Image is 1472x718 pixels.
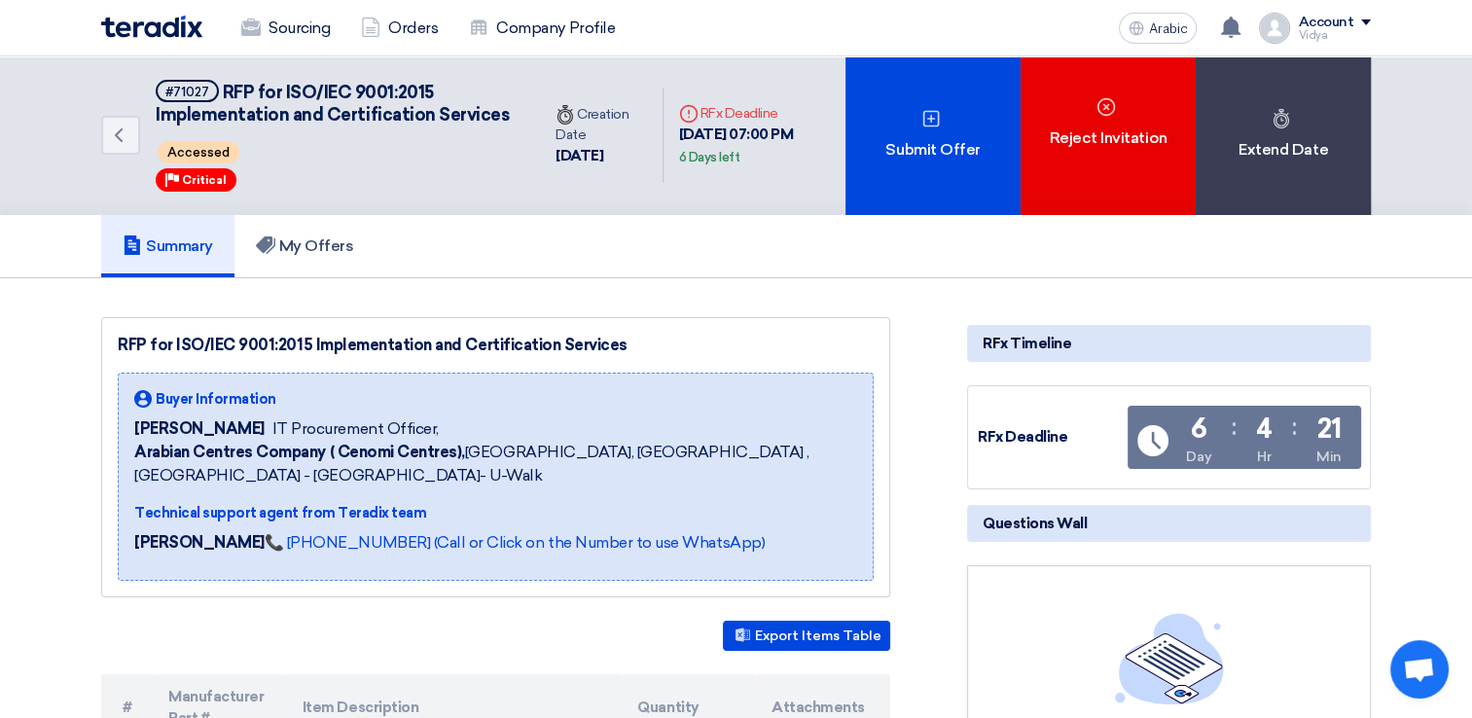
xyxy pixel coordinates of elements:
[983,515,1087,532] font: Questions Wall
[496,17,615,40] font: Company Profile
[269,17,330,40] font: Sourcing
[1292,410,1297,445] div: :
[1259,13,1290,44] img: profile_test.png
[679,148,740,167] div: 6 Days left
[1298,30,1371,41] div: Vidya
[279,236,354,255] font: My Offers
[556,106,628,143] font: Creation Date
[345,7,453,50] a: Orders
[1191,415,1207,443] div: 6
[1316,447,1342,467] div: Min
[182,173,227,187] span: Critical
[679,126,794,143] font: [DATE] 07:00 PM
[885,138,980,162] font: Submit Offer
[755,628,881,644] font: Export Items Table
[1257,447,1271,467] div: Hr
[1186,447,1211,467] div: Day
[388,17,438,40] font: Orders
[146,236,213,255] font: Summary
[158,141,239,163] span: Accessed
[134,417,265,441] span: [PERSON_NAME]
[1148,22,1187,36] span: Arabic
[272,417,439,441] span: IT Procurement Officer,
[1316,415,1341,443] div: 21
[1119,13,1197,44] button: Arabic
[1239,138,1328,162] font: Extend Date
[134,503,857,523] div: Technical support agent from Teradix team
[156,389,276,410] span: Buyer Information
[101,215,234,277] a: Summary
[967,325,1371,362] div: RFx Timeline
[978,426,1124,449] div: RFx Deadline
[156,80,517,127] h5: RFP for ISO/IEC 9001:2015 Implementation and Certification Services
[165,86,209,98] div: #71027
[1256,415,1273,443] div: 4
[234,215,376,277] a: My Offers
[118,334,874,357] div: RFP for ISO/IEC 9001:2015 Implementation and Certification Services
[1298,15,1353,31] div: Account
[1232,410,1237,445] div: :
[226,7,345,50] a: Sourcing
[1115,613,1224,704] img: empty_state_list.svg
[1390,640,1449,699] a: Open chat
[134,443,465,461] b: Arabian Centres Company ( Cenomi Centres),
[156,82,509,126] span: RFP for ISO/IEC 9001:2015 Implementation and Certification Services
[134,533,265,552] strong: [PERSON_NAME]
[265,533,765,552] a: 📞 [PHONE_NUMBER] (Call or Click on the Number to use WhatsApp)
[101,16,202,38] img: Teradix logo
[556,145,647,167] div: [DATE]
[134,443,809,485] font: [GEOGRAPHIC_DATA], [GEOGRAPHIC_DATA] ,[GEOGRAPHIC_DATA] - [GEOGRAPHIC_DATA]- U-Walk
[679,105,778,122] font: RFx Deadline
[1050,126,1167,150] font: Reject Invitation
[723,621,890,651] button: Export Items Table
